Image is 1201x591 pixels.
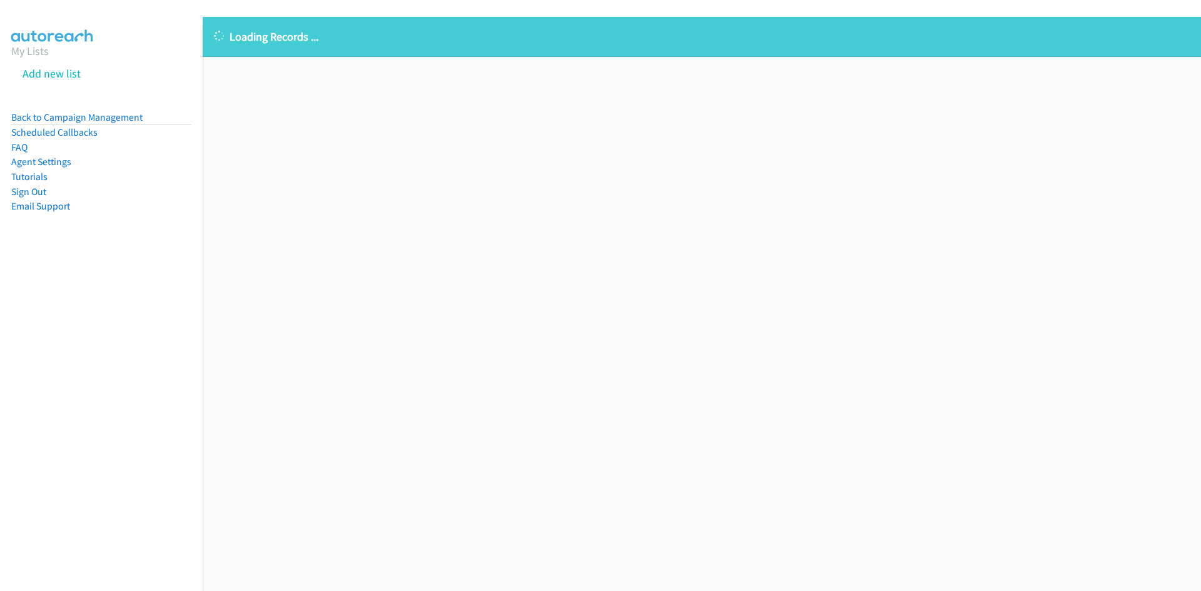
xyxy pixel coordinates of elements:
a: Tutorials [11,171,48,183]
a: FAQ [11,141,28,153]
a: Add new list [23,66,81,81]
a: Back to Campaign Management [11,111,143,123]
a: Sign Out [11,186,46,198]
a: Scheduled Callbacks [11,126,98,138]
a: Email Support [11,200,70,212]
p: Loading Records ... [214,28,1190,45]
a: My Lists [11,44,49,58]
a: Agent Settings [11,156,71,168]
